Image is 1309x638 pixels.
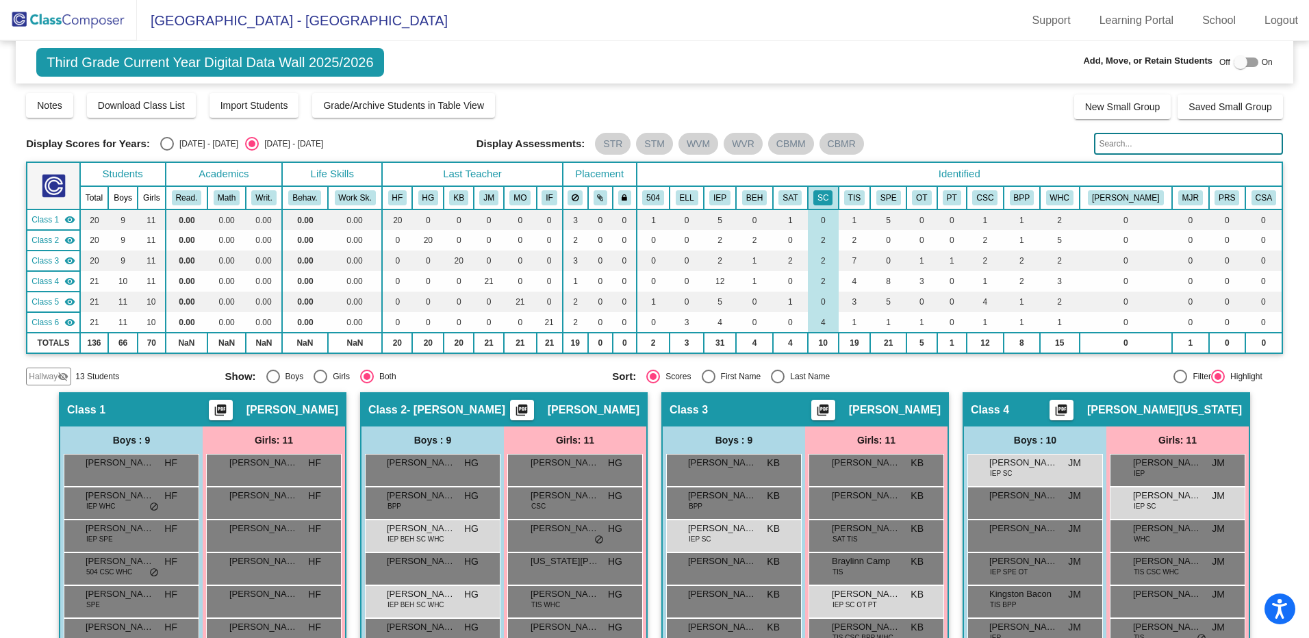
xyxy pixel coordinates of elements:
[563,271,588,292] td: 1
[1251,190,1276,205] button: CSA
[1209,251,1245,271] td: 0
[704,271,737,292] td: 12
[382,251,412,271] td: 0
[1178,190,1203,205] button: MJR
[808,292,839,312] td: 0
[967,251,1004,271] td: 2
[1089,10,1185,31] a: Learning Portal
[80,271,108,292] td: 21
[1004,186,1040,209] th: Backpack Program
[813,190,833,205] button: SC
[382,292,412,312] td: 0
[1209,292,1245,312] td: 0
[1040,230,1080,251] td: 5
[537,292,563,312] td: 0
[80,312,108,333] td: 21
[64,255,75,266] mat-icon: visibility
[444,251,474,271] td: 20
[1040,292,1080,312] td: 2
[773,186,808,209] th: Referred to SAT
[282,271,328,292] td: 0.00
[1254,10,1309,31] a: Logout
[328,312,383,333] td: 0.00
[943,190,961,205] button: PT
[1245,271,1282,292] td: 0
[736,230,772,251] td: 2
[504,230,537,251] td: 0
[138,292,166,312] td: 10
[444,186,474,209] th: Kayla Bruce
[80,230,108,251] td: 20
[246,230,282,251] td: 0.00
[31,275,59,288] span: Class 4
[773,271,808,292] td: 0
[972,190,997,205] button: CSC
[64,276,75,287] mat-icon: visibility
[906,292,937,312] td: 0
[412,312,444,333] td: 0
[563,230,588,251] td: 2
[537,186,563,209] th: Isabella Forget
[704,230,737,251] td: 2
[637,186,670,209] th: 504 Plan
[736,209,772,230] td: 0
[108,186,138,209] th: Boys
[444,292,474,312] td: 0
[670,230,704,251] td: 0
[967,230,1004,251] td: 2
[811,400,835,420] button: Print Students Details
[444,271,474,292] td: 0
[27,312,80,333] td: Isabella Forget - Isabella Forget
[174,138,238,150] div: [DATE] - [DATE]
[1209,209,1245,230] td: 0
[108,209,138,230] td: 9
[166,312,208,333] td: 0.00
[1172,230,1208,251] td: 0
[906,271,937,292] td: 3
[80,186,108,209] th: Total
[773,230,808,251] td: 0
[207,230,246,251] td: 0.00
[537,271,563,292] td: 0
[839,292,871,312] td: 3
[937,230,967,251] td: 0
[1080,271,1172,292] td: 0
[778,190,802,205] button: SAT
[808,251,839,271] td: 2
[1010,190,1034,205] button: BPP
[31,255,59,267] span: Class 3
[474,292,504,312] td: 0
[542,190,557,205] button: IF
[670,292,704,312] td: 0
[678,133,718,155] mat-chip: WVM
[282,230,328,251] td: 0.00
[637,251,670,271] td: 0
[328,230,383,251] td: 0.00
[819,133,864,155] mat-chip: CBMR
[742,190,767,205] button: BEH
[412,251,444,271] td: 0
[870,271,906,292] td: 8
[64,296,75,307] mat-icon: visibility
[504,186,537,209] th: Megan Ost
[613,251,637,271] td: 0
[207,271,246,292] td: 0.00
[207,292,246,312] td: 0.00
[736,251,772,271] td: 1
[328,209,383,230] td: 0.00
[444,209,474,230] td: 0
[537,251,563,271] td: 0
[1172,292,1208,312] td: 0
[510,400,534,420] button: Print Students Details
[1245,209,1282,230] td: 0
[870,230,906,251] td: 0
[160,137,323,151] mat-radio-group: Select an option
[613,186,637,209] th: Keep with teacher
[328,251,383,271] td: 0.00
[87,93,196,118] button: Download Class List
[138,186,166,209] th: Girls
[1245,230,1282,251] td: 0
[1245,186,1282,209] th: Counseling with Sarah
[588,209,613,230] td: 0
[335,190,376,205] button: Work Sk.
